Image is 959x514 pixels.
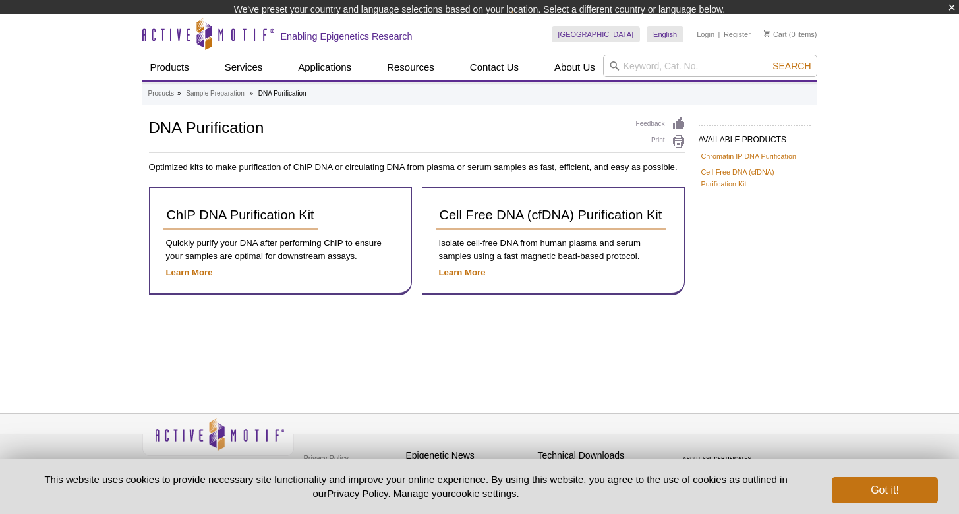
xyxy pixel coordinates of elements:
[683,456,751,461] a: ABOUT SSL CERTIFICATES
[439,268,486,277] a: Learn More
[538,450,663,461] h4: Technical Downloads
[281,30,413,42] h2: Enabling Epigenetics Research
[647,26,683,42] a: English
[511,10,546,41] img: Change Here
[167,208,314,222] span: ChIP DNA Purification Kit
[699,125,811,148] h2: AVAILABLE PRODUCTS
[327,488,388,499] a: Privacy Policy
[177,90,181,97] li: »
[290,55,359,80] a: Applications
[451,488,516,499] button: cookie settings
[764,30,787,39] a: Cart
[186,88,244,100] a: Sample Preparation
[764,26,817,42] li: (0 items)
[163,237,398,263] p: Quickly purify your DNA after performing ChIP to ensure your samples are optimal for downstream a...
[701,166,808,190] a: Cell-Free DNA (cfDNA) Purification Kit
[258,90,306,97] li: DNA Purification
[142,414,294,467] img: Active Motif,
[142,55,197,80] a: Products
[166,268,213,277] a: Learn More
[436,237,671,263] p: Isolate cell-free DNA from human plasma and serum samples using a fast magnetic bead-based protocol.
[724,30,751,39] a: Register
[772,61,811,71] span: Search
[636,117,685,131] a: Feedback
[406,450,531,461] h4: Epigenetic News
[764,30,770,37] img: Your Cart
[701,150,796,162] a: Chromatin IP DNA Purification
[769,60,815,72] button: Search
[22,472,811,500] p: This website uses cookies to provide necessary site functionality and improve your online experie...
[552,26,641,42] a: [GEOGRAPHIC_DATA]
[217,55,271,80] a: Services
[546,55,603,80] a: About Us
[149,117,623,136] h1: DNA Purification
[670,437,769,466] table: Click to Verify - This site chose Symantec SSL for secure e-commerce and confidential communicati...
[636,134,685,149] a: Print
[379,55,442,80] a: Resources
[718,26,720,42] li: |
[440,208,662,222] span: Cell Free DNA (cfDNA) Purification Kit
[163,201,318,230] a: ChIP DNA Purification Kit
[249,90,253,97] li: »
[149,161,685,174] p: Optimized kits to make purification of ChIP DNA or circulating DNA from plasma or serum samples a...
[301,448,352,468] a: Privacy Policy
[148,88,174,100] a: Products
[697,30,714,39] a: Login
[603,55,817,77] input: Keyword, Cat. No.
[462,55,527,80] a: Contact Us
[832,477,937,503] button: Got it!
[436,201,666,230] a: Cell Free DNA (cfDNA) Purification Kit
